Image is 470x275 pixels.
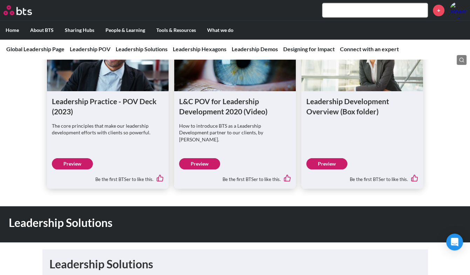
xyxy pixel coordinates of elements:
[232,46,278,52] a: Leadership Demos
[283,46,335,52] a: Designing for Impact
[306,96,418,117] h1: Leadership Development Overview (Box folder)
[52,122,164,136] p: The core principles that make our leadership development efforts with clients so powerful.
[151,21,202,39] label: Tools & Resources
[340,46,399,52] a: Connect with an expert
[179,96,291,117] h1: L&C POV for Leadership Development 2020 (Video)
[450,2,466,19] img: Johanna Lindquist
[9,215,326,231] h1: Leadership Solutions
[25,21,59,39] label: About BTS
[52,158,93,169] a: Preview
[116,46,168,52] a: Leadership Solutions
[4,5,45,15] a: Go home
[4,5,32,15] img: BTS Logo
[59,21,100,39] label: Sharing Hubs
[179,158,220,169] a: Preview
[202,21,239,39] label: What we do
[446,234,463,250] div: Open Intercom Messenger
[306,158,347,169] a: Preview
[49,256,421,272] h1: Leadership Solutions
[70,46,110,52] a: Leadership POV
[6,46,64,52] a: Global Leadership Page
[100,21,151,39] label: People & Learning
[179,122,291,143] p: How to introduce BTS as a Leadership Development partner to our clients, by [PERSON_NAME].
[433,5,444,16] a: +
[173,46,226,52] a: Leadership Hexagons
[450,2,466,19] a: Profile
[52,96,164,117] h1: Leadership Practice - POV Deck (2023)
[306,169,418,184] div: Be the first BTSer to like this.
[179,169,291,184] div: Be the first BTSer to like this.
[52,169,164,184] div: Be the first BTSer to like this.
